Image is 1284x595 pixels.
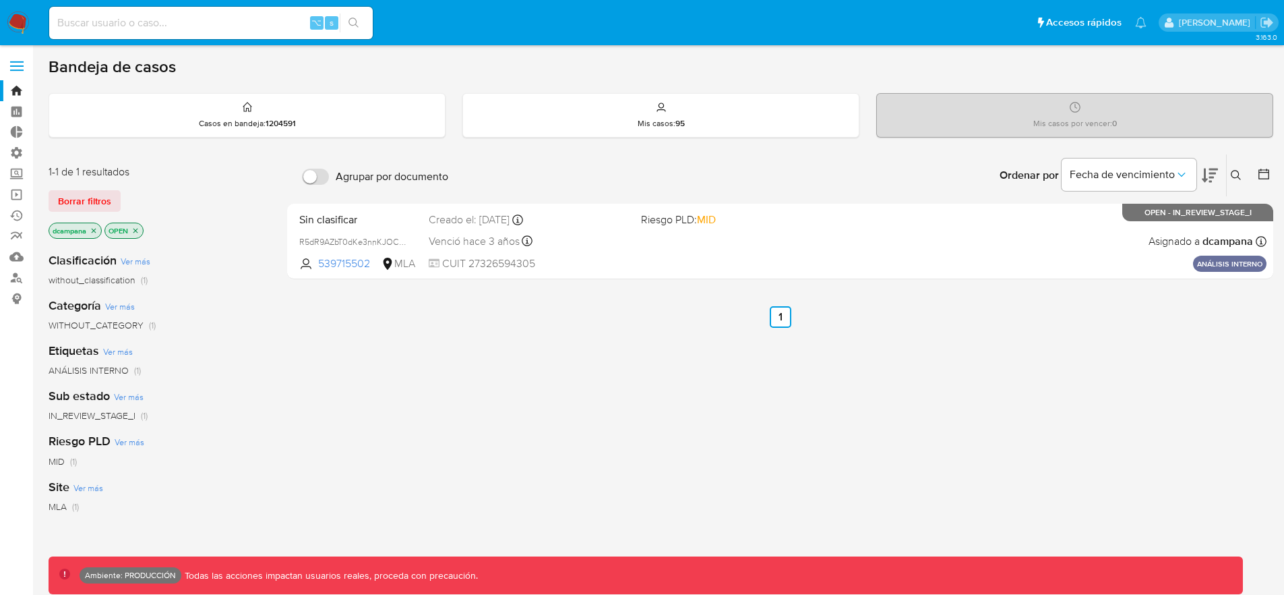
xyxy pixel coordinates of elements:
span: ⌥ [311,16,322,29]
p: Ambiente: PRODUCCIÓN [85,573,176,578]
p: david.campana@mercadolibre.com [1179,16,1255,29]
button: search-icon [340,13,367,32]
a: Salir [1260,16,1274,30]
p: Todas las acciones impactan usuarios reales, proceda con precaución. [181,569,478,582]
a: Notificaciones [1135,17,1147,28]
span: Accesos rápidos [1046,16,1122,30]
input: Buscar usuario o caso... [49,14,373,32]
span: s [330,16,334,29]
